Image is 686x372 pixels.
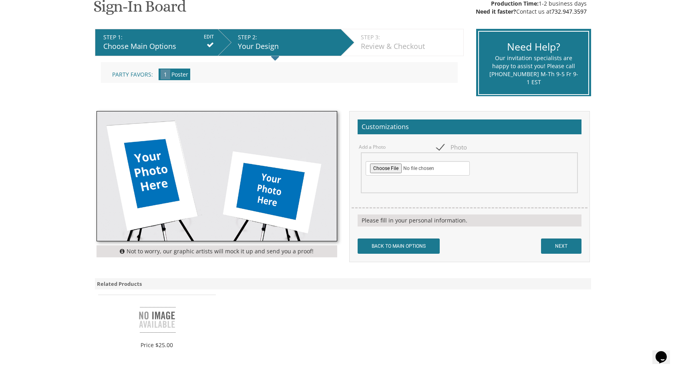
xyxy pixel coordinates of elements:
div: STEP 3: [361,33,459,41]
label: Add a Photo [359,144,386,150]
h2: Customizations [358,119,581,135]
input: EDIT [204,33,214,40]
input: BACK TO MAIN OPTIONS [358,239,440,254]
span: Poster [171,71,188,78]
span: Need it faster? [476,8,516,15]
span: 1 [161,69,170,79]
div: Price $25.00 [141,341,173,349]
iframe: chat widget [652,340,678,364]
div: Our invitation specialists are happy to assist you! Please call [PHONE_NUMBER] M-Th 9-5 Fr 9-1 EST [489,54,578,86]
img: Easel [137,299,177,339]
div: Please fill in your personal information. [358,214,581,226]
div: Need Help? [489,40,578,54]
div: STEP 2: [238,33,337,41]
div: Not to worry, our graphic artists will mock it up and send you a proof! [97,245,337,257]
span: Party Favors: [112,71,153,78]
div: Review & Checkout [361,41,459,52]
div: STEP 1: [103,33,214,41]
a: 732.947.3597 [551,8,587,15]
div: Related Products [95,278,591,290]
input: NEXT [541,239,581,254]
img: sign-in-board.jpg [97,111,337,241]
div: Choose Main Options [103,41,214,52]
span: Photo [437,142,467,152]
div: Your Design [238,41,337,52]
